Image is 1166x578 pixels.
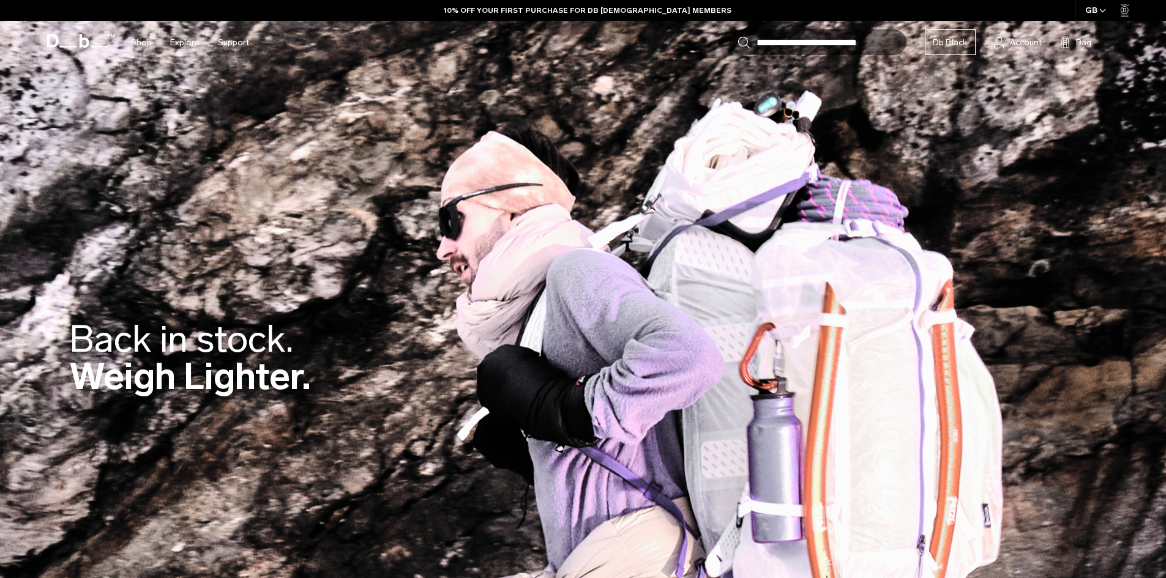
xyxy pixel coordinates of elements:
a: 10% OFF YOUR FIRST PURCHASE FOR DB [DEMOGRAPHIC_DATA] MEMBERS [444,5,731,16]
a: Shop [131,21,152,64]
a: Account [994,35,1042,50]
nav: Main Navigation [122,21,258,64]
span: Bag [1076,36,1091,49]
a: Db Black [925,29,976,55]
a: Support [218,21,249,64]
span: Back in stock. [69,317,293,361]
a: Explore [170,21,200,64]
span: Account [1010,36,1042,49]
button: Bag [1060,35,1091,50]
h2: Weigh Lighter. [69,320,311,395]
